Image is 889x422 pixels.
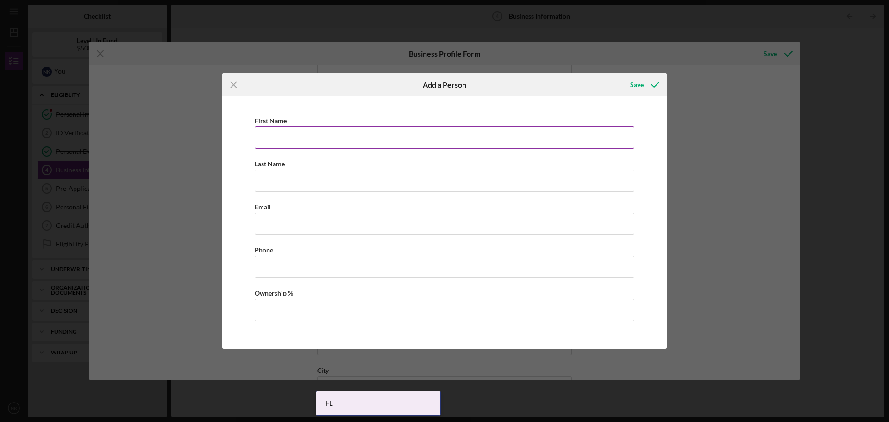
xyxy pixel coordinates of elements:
[621,76,667,94] button: Save
[423,81,466,89] h6: Add a Person
[316,391,440,415] div: FL
[255,117,287,125] label: First Name
[630,76,644,94] div: Save
[255,246,273,254] label: Phone
[255,289,293,297] label: Ownership %
[255,160,285,168] label: Last Name
[255,203,271,211] label: Email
